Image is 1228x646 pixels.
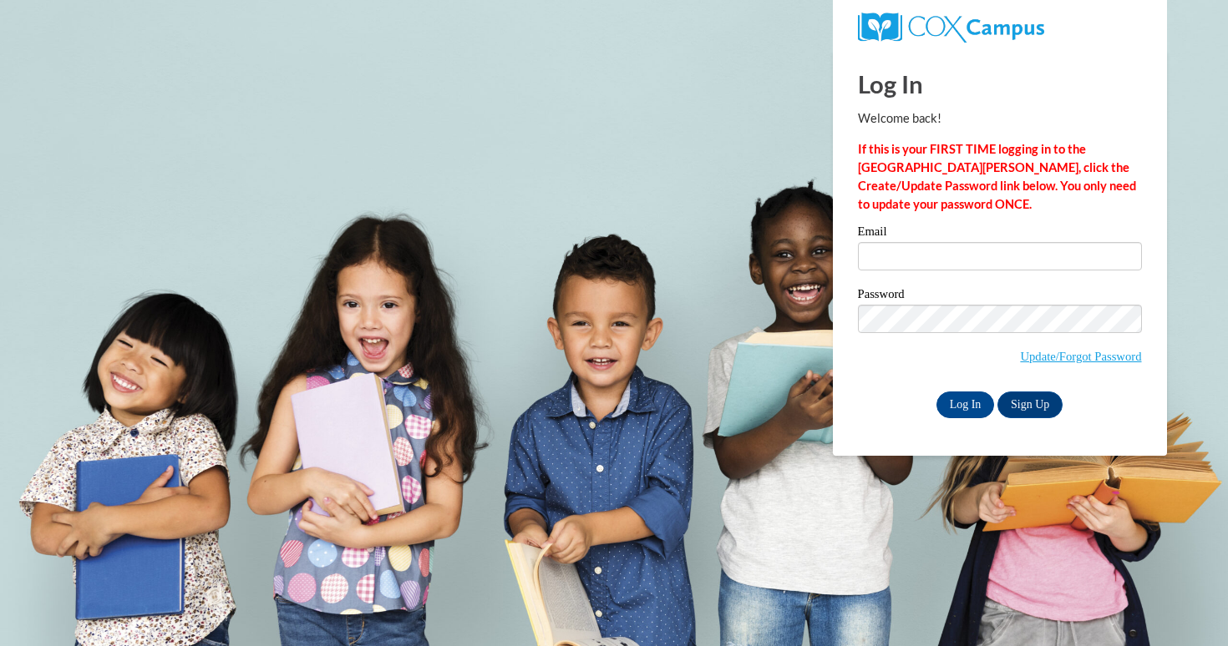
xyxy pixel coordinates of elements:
[858,142,1136,211] strong: If this is your FIRST TIME logging in to the [GEOGRAPHIC_DATA][PERSON_NAME], click the Create/Upd...
[858,288,1142,305] label: Password
[858,19,1044,33] a: COX Campus
[858,109,1142,128] p: Welcome back!
[858,67,1142,101] h1: Log In
[997,391,1063,418] a: Sign Up
[858,13,1044,43] img: COX Campus
[858,225,1142,242] label: Email
[1020,350,1141,363] a: Update/Forgot Password
[936,391,995,418] input: Log In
